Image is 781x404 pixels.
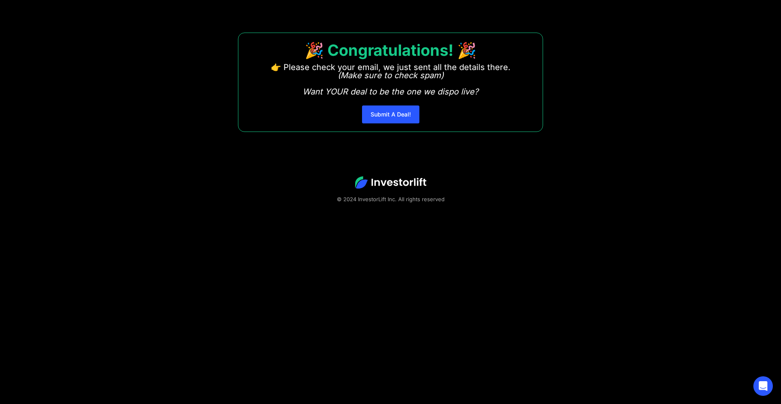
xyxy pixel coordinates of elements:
a: Submit A Deal! [362,105,419,123]
em: (Make sure to check spam) Want YOUR deal to be the one we dispo live? [303,70,478,97]
strong: 🎉 Congratulations! 🎉 [305,41,476,59]
div: Open Intercom Messenger [753,376,773,396]
p: 👉 Please check your email, we just sent all the details there. ‍ [271,63,510,96]
div: © 2024 InvestorLift Inc. All rights reserved [28,195,753,203]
